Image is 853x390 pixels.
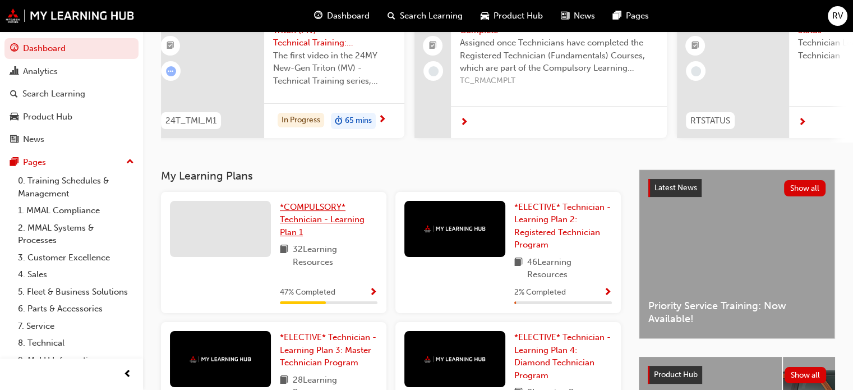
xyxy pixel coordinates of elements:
span: next-icon [798,118,806,128]
a: *COMPULSORY* Technician - Learning Plan 1 [280,201,377,239]
div: Analytics [23,65,58,78]
span: book-icon [280,243,288,268]
a: 4. Sales [13,266,139,283]
div: News [23,133,44,146]
a: news-iconNews [552,4,604,27]
span: Assigned once Technicians have completed the Registered Technician (Fundamentals) Courses, which ... [460,36,658,75]
span: RTSTATUS [690,114,730,127]
span: Show Progress [603,288,612,298]
h3: My Learning Plans [161,169,621,182]
span: Priority Service Training: Now Available! [648,300,826,325]
span: prev-icon [123,368,132,382]
span: pages-icon [613,9,621,23]
span: next-icon [378,115,386,125]
span: book-icon [514,256,523,281]
div: In Progress [278,113,324,128]
span: *ELECTIVE* Technician - Learning Plan 3: Master Technician Program [280,332,376,368]
span: learningRecordVerb_NONE-icon [428,66,439,76]
span: car-icon [481,9,489,23]
a: 7. Service [13,318,139,335]
button: Pages [4,152,139,173]
a: Search Learning [4,84,139,104]
a: Product HubShow all [648,366,826,384]
a: Latest NewsShow all [648,179,826,197]
img: mmal [424,225,486,232]
span: Search Learning [400,10,463,22]
img: mmal [6,8,135,23]
span: 46 Learning Resources [527,256,612,281]
span: news-icon [10,135,19,145]
a: 3. Customer Excellence [13,249,139,267]
span: Product Hub [654,370,698,379]
span: booktick-icon [691,39,699,53]
div: Product Hub [23,111,72,123]
span: 65 mins [345,114,372,127]
a: 1. MMAL Compliance [13,202,139,219]
span: search-icon [388,9,395,23]
span: duration-icon [335,114,343,129]
a: 2. MMAL Systems & Processes [13,219,139,249]
span: chart-icon [10,67,19,77]
span: *COMPULSORY* Technician - Learning Plan 1 [280,202,365,237]
a: Dashboard [4,38,139,59]
button: RV [828,6,847,26]
span: 2 % Completed [514,286,566,299]
a: *ELECTIVE* Technician - Learning Plan 2: Registered Technician Program [514,201,612,251]
span: car-icon [10,112,19,122]
a: News [4,129,139,150]
span: learningRecordVerb_NONE-icon [691,66,701,76]
a: *ELECTIVE* Technician - Learning Plan 4: Diamond Technician Program [514,331,612,382]
a: 5. Fleet & Business Solutions [13,283,139,301]
span: pages-icon [10,158,19,168]
span: Dashboard [327,10,370,22]
button: Show Progress [603,286,612,300]
span: Product Hub [494,10,543,22]
div: Search Learning [22,88,85,100]
span: learningRecordVerb_ATTEMPT-icon [166,66,176,76]
img: mmal [190,356,251,363]
a: *ELECTIVE* Technician - Learning Plan 3: Master Technician Program [280,331,377,369]
span: guage-icon [314,9,322,23]
button: Show all [785,367,827,383]
a: Product Hub [4,107,139,127]
span: RV [832,10,843,22]
a: Analytics [4,61,139,82]
img: mmal [424,356,486,363]
a: guage-iconDashboard [305,4,379,27]
a: 6. Parts & Accessories [13,300,139,318]
a: car-iconProduct Hub [472,4,552,27]
span: guage-icon [10,44,19,54]
a: 9. MyLH Information [13,352,139,369]
span: *ELECTIVE* Technician - Learning Plan 4: Diamond Technician Program [514,332,611,380]
span: The first video in the 24MY New-Gen Triton (MV) - Technical Training series, covering: Engine [273,49,395,88]
a: 0. Training Schedules & Management [13,172,139,202]
a: search-iconSearch Learning [379,4,472,27]
span: *ELECTIVE* Technician - Learning Plan 2: Registered Technician Program [514,202,611,250]
span: search-icon [10,89,18,99]
span: up-icon [126,155,134,169]
button: Show all [784,180,826,196]
a: 8. Technical [13,334,139,352]
div: Pages [23,156,46,169]
a: Registered Mechanic Advanced - CompleteAssigned once Technicians have completed the Registered Te... [414,2,667,138]
span: news-icon [561,9,569,23]
a: pages-iconPages [604,4,658,27]
span: TC_RMACMPLT [460,75,658,88]
a: Latest NewsShow allPriority Service Training: Now Available! [639,169,835,339]
span: News [574,10,595,22]
span: next-icon [460,118,468,128]
a: 24T_TMI_M124MY New-Gen Triton (MV) - Technical Training: Video 1 of 3The first video in the 24MY ... [152,2,404,138]
span: 24T_TMI_M1 [165,114,216,127]
span: booktick-icon [167,39,174,53]
span: 47 % Completed [280,286,335,299]
button: Show Progress [369,286,377,300]
span: booktick-icon [429,39,437,53]
button: DashboardAnalyticsSearch LearningProduct HubNews [4,36,139,152]
span: Pages [626,10,649,22]
span: Show Progress [369,288,377,298]
span: 32 Learning Resources [293,243,377,268]
span: Latest News [654,183,697,192]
